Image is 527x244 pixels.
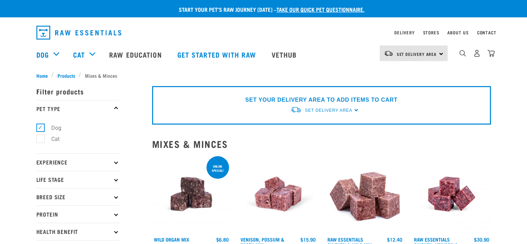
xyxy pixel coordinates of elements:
p: Pet Type [36,100,120,117]
img: Wild Organ Mix [152,155,231,234]
img: Chicken Venison mix 1655 [412,155,491,234]
img: Vension and heart [239,155,317,234]
p: Filter products [36,83,120,100]
label: Cat [40,135,62,143]
nav: breadcrumbs [36,72,491,79]
p: Experience [36,153,120,171]
a: Raw Education [102,41,170,68]
div: $6.80 [216,237,229,242]
p: Life Stage [36,171,120,188]
a: Contact [477,31,497,34]
p: Breed Size [36,188,120,205]
span: Products [58,72,75,79]
div: $15.90 [300,237,316,242]
label: Dog [40,124,64,132]
a: Get started with Raw [170,41,265,68]
span: Home [36,72,48,79]
a: Stores [423,31,439,34]
a: Cat [73,49,85,60]
img: Raw Essentials Logo [36,26,121,40]
p: SET YOUR DELIVERY AREA TO ADD ITEMS TO CART [245,96,397,104]
img: Pile Of Cubed Chicken Wild Meat Mix [326,155,404,234]
a: Products [54,72,79,79]
img: van-moving.png [290,106,301,113]
a: About Us [447,31,468,34]
img: van-moving.png [384,50,393,57]
img: user.png [473,50,481,57]
a: Dog [36,49,49,60]
a: Vethub [265,41,306,68]
a: Delivery [394,31,414,34]
nav: dropdown navigation [31,23,497,42]
h2: Mixes & Minces [152,138,491,149]
div: $12.40 [387,237,402,242]
p: Health Benefit [36,223,120,240]
span: Set Delivery Area [305,108,352,113]
div: $30.90 [474,237,489,242]
img: home-icon@2x.png [488,50,495,57]
a: Wild Organ Mix [154,238,189,241]
p: Protein [36,205,120,223]
div: ONLINE SPECIAL! [207,161,229,176]
img: home-icon-1@2x.png [459,50,466,57]
a: take our quick pet questionnaire. [276,8,364,11]
a: Home [36,72,52,79]
span: Set Delivery Area [397,53,437,55]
